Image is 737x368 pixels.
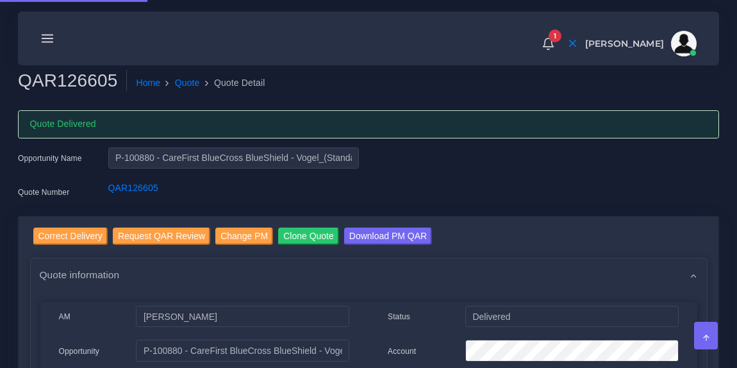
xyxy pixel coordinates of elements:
[200,76,265,90] li: Quote Detail
[388,346,416,357] label: Account
[585,39,664,48] span: [PERSON_NAME]
[671,31,697,56] img: avatar
[113,228,210,245] input: Request QAR Review
[59,311,70,322] label: AM
[18,110,719,138] div: Quote Delivered
[344,228,432,245] input: Download PM QAR
[537,37,559,51] a: 1
[33,228,108,245] input: Correct Delivery
[278,228,339,245] input: Clone Quote
[175,76,200,90] a: Quote
[59,346,100,357] label: Opportunity
[18,70,127,92] h2: QAR126605
[579,31,701,56] a: [PERSON_NAME]avatar
[31,258,707,291] div: Quote information
[108,183,158,193] a: QAR126605
[18,153,82,164] label: Opportunity Name
[40,267,120,282] span: Quote information
[215,228,273,245] input: Change PM
[388,311,410,322] label: Status
[549,29,561,42] span: 1
[136,76,160,90] a: Home
[18,187,69,198] label: Quote Number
